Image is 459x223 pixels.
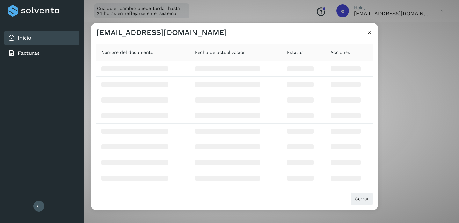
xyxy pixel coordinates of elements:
[195,49,246,56] span: Fecha de actualización
[18,50,40,56] a: Facturas
[351,192,373,205] button: Cerrar
[101,49,153,56] span: Nombre del documento
[96,28,227,37] h3: [EMAIL_ADDRESS][DOMAIN_NAME]
[18,35,31,41] a: Inicio
[4,31,79,45] div: Inicio
[287,49,303,56] span: Estatus
[4,46,79,60] div: Facturas
[355,197,369,201] span: Cerrar
[331,49,350,56] span: Acciones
